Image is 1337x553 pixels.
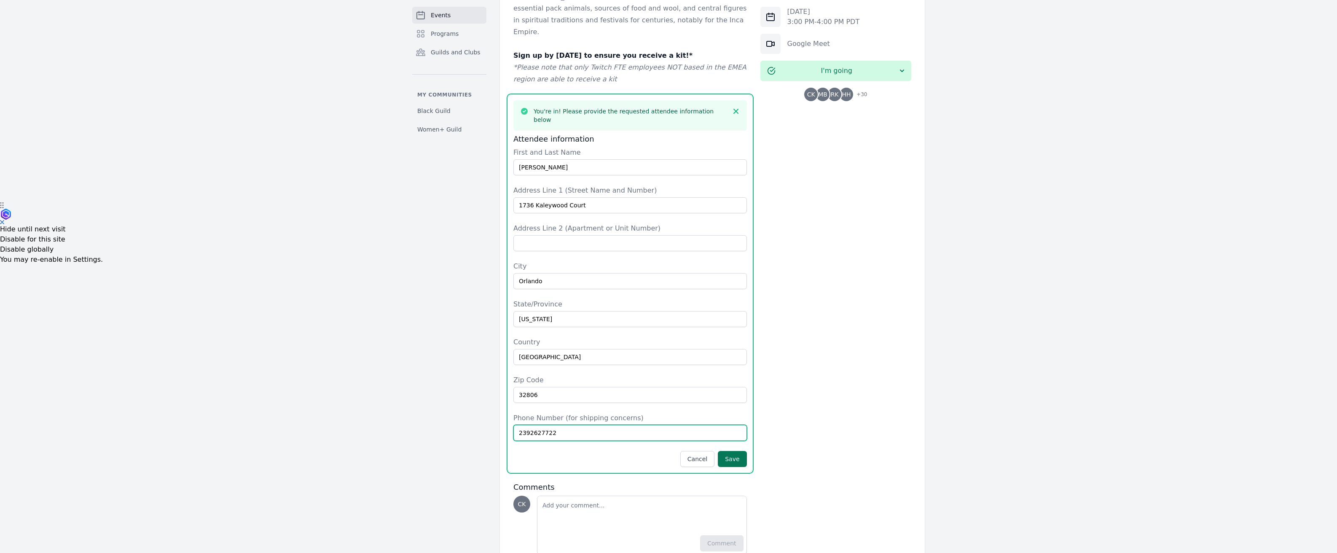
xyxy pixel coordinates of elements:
[787,40,830,48] a: Google Meet
[513,375,747,385] label: Zip Code
[513,185,747,196] label: Address Line 1 (Street Name and Number)
[513,134,747,144] h3: Attendee information
[412,122,486,137] a: Women+ Guild
[700,535,744,551] button: Comment
[807,91,815,97] span: CK
[513,148,747,158] label: First and Last Name
[431,48,481,56] span: Guilds and Clubs
[513,337,747,347] label: Country
[831,91,839,97] span: RK
[760,61,911,81] button: I'm going
[851,89,867,101] span: + 30
[412,7,486,137] nav: Sidebar
[417,107,451,115] span: Black Guild
[412,7,486,24] a: Events
[842,91,851,97] span: HH
[513,413,747,423] label: Phone Number (for shipping concerns)
[513,482,747,492] h3: Comments
[787,17,860,27] p: 3:00 PM - 4:00 PM PDT
[412,103,486,118] a: Black Guild
[518,501,526,507] span: CK
[417,125,462,134] span: Women+ Guild
[513,261,747,271] label: City
[776,66,898,76] span: I'm going
[412,25,486,42] a: Programs
[412,44,486,61] a: Guilds and Clubs
[534,107,727,124] h3: You're in! Please provide the requested attendee information below
[718,451,746,467] button: Save
[431,30,459,38] span: Programs
[513,63,746,83] em: *Please note that only Twitch FTE employees NOT based in the EMEA region are able to receive a kit
[787,7,860,17] p: [DATE]
[513,51,693,59] strong: Sign up by [DATE] to ensure you receive a kit!*
[513,299,747,309] label: State/Province
[513,223,747,234] label: Address Line 2 (Apartment or Unit Number)
[412,91,486,98] p: My communities
[680,451,714,467] button: Cancel
[818,91,827,97] span: MB
[431,11,451,19] span: Events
